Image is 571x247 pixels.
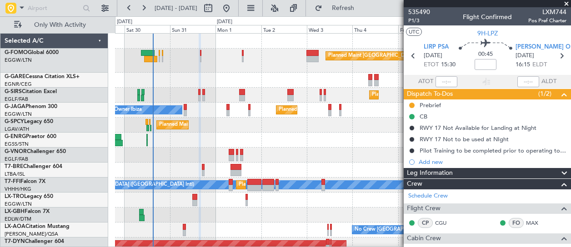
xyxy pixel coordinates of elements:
[420,147,566,154] div: Pilot Training to be completed prior to operating to LFMD
[5,119,53,124] a: G-SPCYLegacy 650
[125,25,170,33] div: Sat 30
[5,239,64,244] a: T7-DYNChallenger 604
[528,7,566,17] span: LXM744
[420,135,509,143] div: RWY 17 Not to be used at NIght
[5,50,28,55] span: G-FOMO
[463,12,512,22] div: Flight Confirmed
[114,103,142,117] div: Owner Ibiza
[407,203,441,214] span: Flight Crew
[419,158,566,166] div: Add new
[5,201,32,207] a: EGGW/LTN
[406,28,422,36] button: UTC
[436,76,457,87] input: --:--
[279,103,422,117] div: Planned Maint [GEOGRAPHIC_DATA] ([GEOGRAPHIC_DATA])
[408,7,430,17] span: 535490
[407,89,453,99] span: Dispatch To-Dos
[5,239,25,244] span: T7-DYN
[5,179,45,184] a: T7-FFIFalcon 7X
[5,171,25,178] a: LTBA/ISL
[5,141,29,148] a: EGSS/STN
[261,25,307,33] div: Tue 2
[352,25,398,33] div: Thu 4
[5,216,31,222] a: EDLW/DTM
[355,223,457,237] div: No Crew [GEOGRAPHIC_DATA] (Dublin Intl)
[5,89,57,94] a: G-SIRSCitation Excel
[441,60,456,69] span: 15:30
[5,224,25,229] span: LX-AOA
[5,111,32,118] a: EGGW/LTN
[5,134,56,139] a: G-ENRGPraetor 600
[5,89,22,94] span: G-SIRS
[5,194,24,199] span: LX-TRO
[420,101,441,109] div: Prebrief
[35,178,194,192] div: [PERSON_NAME][GEOGRAPHIC_DATA] ([GEOGRAPHIC_DATA] Intl)
[117,18,132,26] div: [DATE]
[5,231,58,237] a: [PERSON_NAME]/QSA
[155,4,197,12] span: [DATE] - [DATE]
[5,149,66,154] a: G-VNORChallenger 650
[5,209,50,214] a: LX-GBHFalcon 7X
[5,186,31,193] a: VHHH/HKG
[435,219,456,227] a: CGU
[28,1,80,15] input: Airport
[408,192,448,201] a: Schedule Crew
[5,74,80,79] a: G-GARECessna Citation XLS+
[532,60,547,69] span: ELDT
[424,60,439,69] span: ETOT
[24,22,96,28] span: Only With Activity
[538,89,551,99] span: (1/2)
[5,104,25,109] span: G-JAGA
[5,96,28,103] a: EGLF/FAB
[159,118,264,132] div: Planned Maint Athens ([PERSON_NAME] Intl)
[5,81,32,88] a: EGNR/CEG
[5,164,23,169] span: T7-BRE
[5,224,70,229] a: LX-AOACitation Mustang
[215,25,261,33] div: Mon 1
[5,104,57,109] a: G-JAGAPhenom 300
[541,77,556,86] span: ALDT
[170,25,215,33] div: Sun 31
[5,179,20,184] span: T7-FFI
[509,218,524,228] div: FO
[5,134,26,139] span: G-ENRG
[407,168,453,178] span: Leg Information
[239,178,391,192] div: Planned Maint [GEOGRAPHIC_DATA] ([GEOGRAPHIC_DATA] Intl)
[516,60,530,69] span: 16:15
[328,49,471,63] div: Planned Maint [GEOGRAPHIC_DATA] ([GEOGRAPHIC_DATA])
[528,17,566,25] span: Pos Pref Charter
[307,25,352,33] div: Wed 3
[424,43,449,52] span: LIRP PSA
[418,218,433,228] div: CP
[420,124,536,132] div: RWY 17 Not Available for Landing at Night
[5,126,29,133] a: LGAV/ATH
[478,50,493,59] span: 00:45
[526,219,546,227] a: MAX
[5,119,24,124] span: G-SPCY
[408,17,430,25] span: P1/3
[5,194,53,199] a: LX-TROLegacy 650
[5,164,62,169] a: T7-BREChallenger 604
[311,1,365,15] button: Refresh
[5,50,59,55] a: G-FOMOGlobal 6000
[10,18,99,32] button: Only With Activity
[407,233,441,244] span: Cabin Crew
[5,74,25,79] span: G-GARE
[424,51,442,60] span: [DATE]
[5,156,28,163] a: EGLF/FAB
[372,88,515,102] div: Planned Maint [GEOGRAPHIC_DATA] ([GEOGRAPHIC_DATA])
[516,51,534,60] span: [DATE]
[420,113,427,120] div: CB
[407,179,422,189] span: Crew
[477,29,498,38] span: 9H-LPZ
[5,57,32,64] a: EGGW/LTN
[5,149,27,154] span: G-VNOR
[5,209,25,214] span: LX-GBH
[217,18,232,26] div: [DATE]
[324,5,362,11] span: Refresh
[398,25,444,33] div: Fri 5
[418,77,433,86] span: ATOT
